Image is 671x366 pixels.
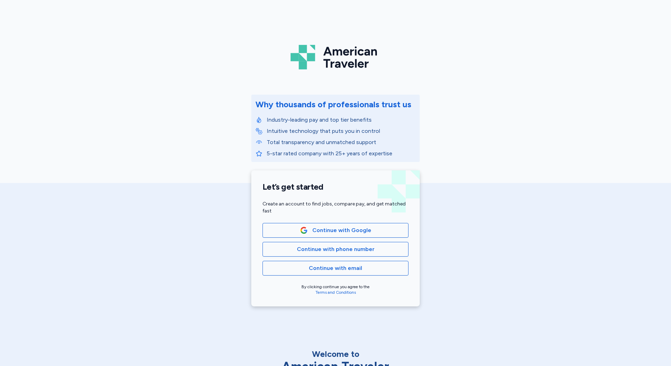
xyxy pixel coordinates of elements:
p: Intuitive technology that puts you in control [267,127,416,135]
span: Continue with phone number [297,245,374,253]
span: Continue with Google [312,226,371,235]
h1: Let’s get started [263,182,408,192]
p: Total transparency and unmatched support [267,138,416,147]
button: Continue with email [263,261,408,276]
button: Continue with phone number [263,242,408,257]
img: Logo [291,42,380,72]
button: Google LogoContinue with Google [263,223,408,238]
div: Welcome to [262,348,409,360]
div: Create an account to find jobs, compare pay, and get matched fast [263,201,408,215]
span: Continue with email [309,264,362,272]
div: By clicking continue you agree to the [263,284,408,295]
div: Why thousands of professionals trust us [255,99,411,110]
a: Terms and Conditions [315,290,356,295]
p: Industry-leading pay and top tier benefits [267,116,416,124]
p: 5-star rated company with 25+ years of expertise [267,149,416,158]
img: Google Logo [300,226,308,234]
